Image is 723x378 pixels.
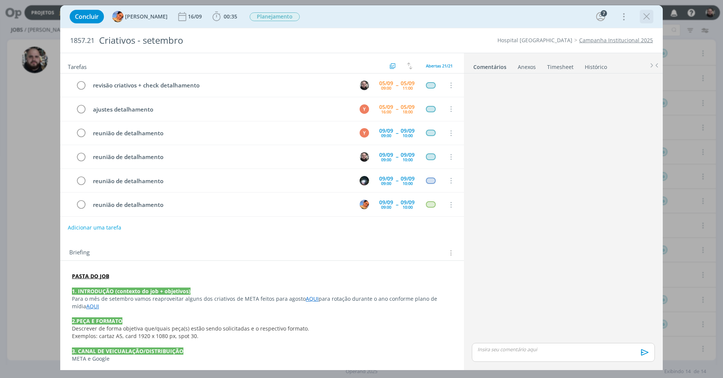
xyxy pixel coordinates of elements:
[70,37,95,45] span: 1857.21
[396,83,398,88] span: --
[403,110,413,114] div: 18:00
[96,31,407,50] div: Criativos - setembro
[86,303,99,310] a: AQUI
[72,347,183,355] strong: 3. CANAL DE VEICUALAÇÃO/DISTRIBUIÇÃO
[358,127,370,139] button: Y
[358,103,370,115] button: Y
[401,200,415,205] div: 09/09
[401,128,415,133] div: 09/09
[360,128,369,138] div: Y
[381,205,391,209] div: 09:00
[360,176,369,185] img: G
[69,248,90,258] span: Briefing
[401,81,415,86] div: 05/09
[381,181,391,185] div: 09:00
[358,80,370,91] button: G
[403,158,413,162] div: 10:00
[547,60,574,71] a: Timesheet
[358,175,370,186] button: G
[401,152,415,158] div: 09/09
[75,14,99,20] span: Concluir
[68,61,87,70] span: Tarefas
[595,11,607,23] button: 7
[72,272,109,280] a: PASTA DO JOB
[381,86,391,90] div: 09:00
[403,205,413,209] div: 10:00
[601,10,607,17] div: 7
[90,129,352,138] div: reunião de detalhamento
[403,86,413,90] div: 11:00
[401,176,415,181] div: 09/09
[249,12,300,21] button: Planejamento
[379,176,393,181] div: 09/09
[72,355,452,363] p: META e Google
[90,81,352,90] div: revisão criativos + check detalhamento
[360,152,369,162] img: G
[90,200,352,210] div: reunião de detalhamento
[379,81,393,86] div: 05/09
[72,295,452,310] p: Para o mês de setembro vamos reaproveitar alguns dos criativos de META feitos para agosto para ro...
[72,288,191,295] strong: 1. INTRODUÇÃO (contexto do job + objetivos)
[381,158,391,162] div: 09:00
[381,133,391,138] div: 09:00
[250,12,300,21] span: Planejamento
[67,221,122,234] button: Adicionar uma tarefa
[358,151,370,162] button: G
[360,200,369,209] img: L
[396,130,398,136] span: --
[112,11,124,22] img: L
[72,325,309,332] span: Descrever de forma objetiva que/quais peça(s) estão sendo solicitadas e o respectivo formato.
[224,13,237,20] span: 00:35
[497,37,572,44] a: Hospital [GEOGRAPHIC_DATA]
[60,5,663,370] div: dialog
[396,154,398,159] span: --
[403,181,413,185] div: 10:00
[72,317,122,324] strong: 2.PEÇA E FORMATO
[379,152,393,158] div: 09/09
[90,152,352,162] div: reunião de detalhamento
[379,128,393,133] div: 09/09
[473,60,507,71] a: Comentários
[396,202,398,207] span: --
[518,63,536,71] div: Anexos
[70,10,104,23] button: Concluir
[358,199,370,210] button: L
[381,110,391,114] div: 16:00
[401,104,415,110] div: 05/09
[90,176,352,186] div: reunião de detalhamento
[379,200,393,205] div: 09/09
[396,106,398,112] span: --
[306,295,319,302] a: AQUI
[407,63,412,69] img: arrow-down-up.svg
[579,37,653,44] a: Campanha Institucional 2025
[584,60,607,71] a: Histórico
[360,104,369,114] div: Y
[396,178,398,183] span: --
[403,133,413,138] div: 10:00
[210,11,239,23] button: 00:35
[379,104,393,110] div: 05/09
[112,11,168,22] button: L[PERSON_NAME]
[360,81,369,90] img: G
[125,14,168,19] span: [PERSON_NAME]
[426,63,453,69] span: Abertas 21/21
[90,105,352,114] div: ajustes detalhamento
[188,14,203,19] div: 16/09
[72,332,198,340] span: Exemplos: cartaz A5, card 1920 x 1080 px, spot 30.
